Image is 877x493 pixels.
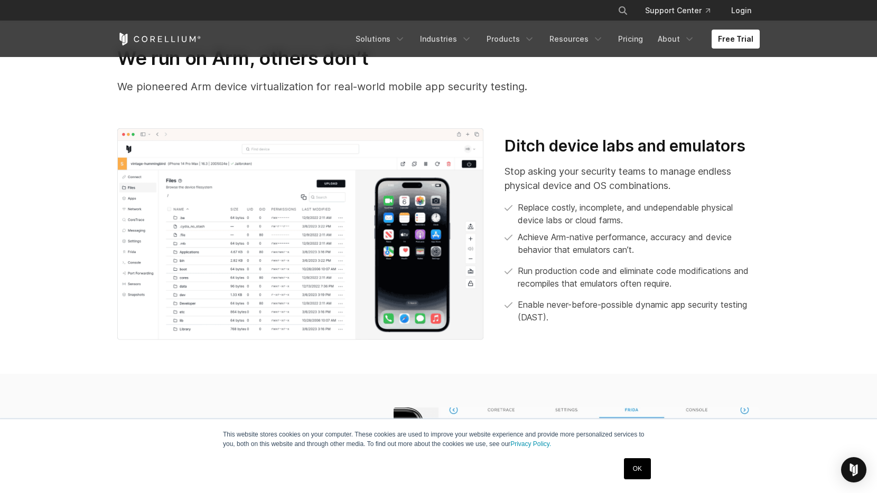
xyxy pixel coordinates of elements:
h3: Ditch device labs and emulators [505,136,760,156]
p: Achieve Arm-native performance, accuracy and device behavior that emulators can’t. [518,231,760,256]
p: We pioneered Arm device virtualization for real-world mobile app security testing. [117,79,760,94]
img: Dynamic app security testing (DSAT); iOS pentest [117,128,483,340]
a: Login [723,1,760,20]
a: OK [624,458,651,479]
h3: We run on Arm, others don’t [117,46,760,70]
button: Search [613,1,632,20]
a: Products [480,30,541,49]
p: Stop asking your security teams to manage endless physical device and OS combinations. [505,164,760,193]
a: Privacy Policy. [510,440,551,448]
div: Open Intercom Messenger [841,457,866,482]
p: Enable never-before-possible dynamic app security testing (DAST). [518,298,760,324]
div: Navigation Menu [349,30,760,49]
div: Navigation Menu [605,1,760,20]
p: This website stores cookies on your computer. These cookies are used to improve your website expe... [223,430,654,449]
a: Free Trial [712,30,760,49]
a: Support Center [637,1,719,20]
a: Corellium Home [117,33,201,45]
p: Replace costly, incomplete, and undependable physical device labs or cloud farms. [518,201,760,226]
a: About [651,30,701,49]
a: Pricing [612,30,649,49]
a: Industries [414,30,478,49]
a: Solutions [349,30,412,49]
a: Resources [543,30,610,49]
p: Run production code and eliminate code modifications and recompiles that emulators often require. [518,264,760,290]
